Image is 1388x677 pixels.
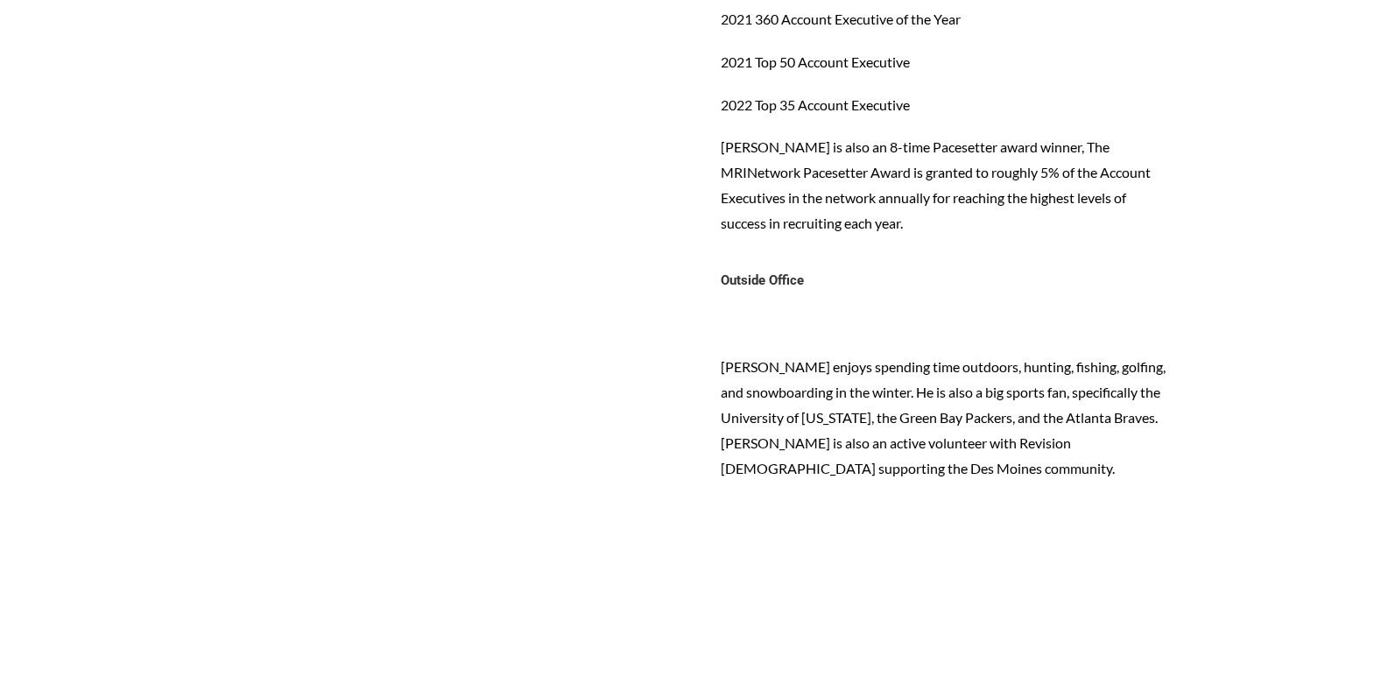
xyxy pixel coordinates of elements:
[721,50,1167,75] p: 2021 Top 50 Account Executive
[721,93,1167,118] p: 2022 Top 35 Account Executive
[721,135,1167,236] p: [PERSON_NAME] is also an 8-time Pacesetter award winner, The MRINetwork Pacesetter Award is grant...
[721,7,1167,32] p: 2021 360 Account Executive of the Year
[721,355,1167,481] p: [PERSON_NAME] enjoys spending time outdoors, hunting, fishing, golfing, and snowboarding in the w...
[721,272,1167,295] h4: Outside Office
